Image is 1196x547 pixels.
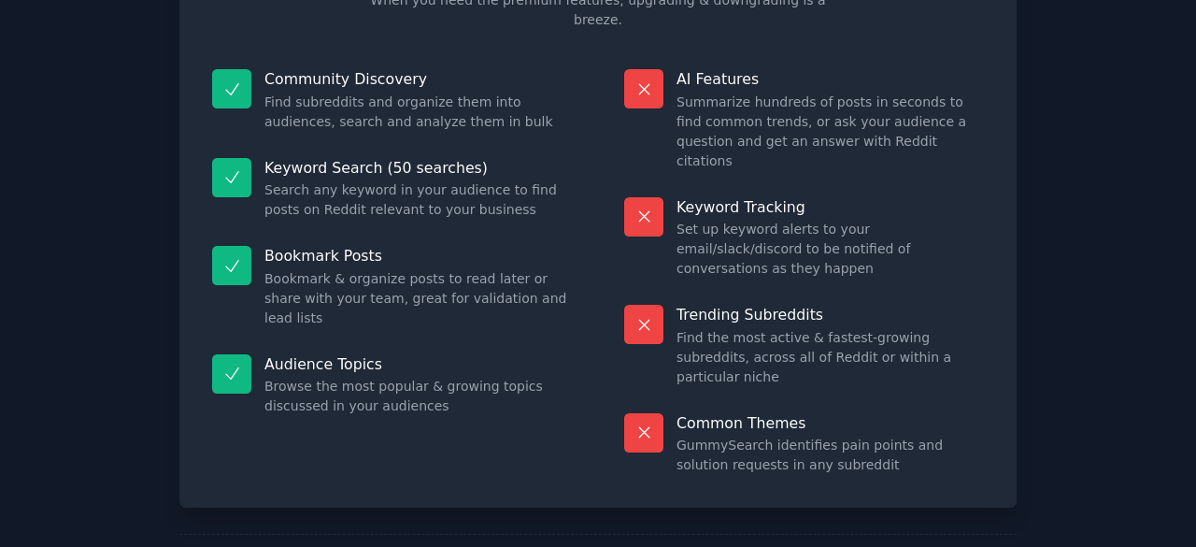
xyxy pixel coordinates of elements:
[264,269,572,328] dd: Bookmark & organize posts to read later or share with your team, great for validation and lead lists
[676,436,984,475] dd: GummySearch identifies pain points and solution requests in any subreddit
[676,93,984,171] dd: Summarize hundreds of posts in seconds to find common trends, or ask your audience a question and...
[264,246,572,266] p: Bookmark Posts
[264,93,572,132] dd: Find subreddits and organize them into audiences, search and analyze them in bulk
[264,180,572,220] dd: Search any keyword in your audience to find posts on Reddit relevant to your business
[676,69,984,89] p: AI Features
[264,158,572,178] p: Keyword Search (50 searches)
[676,413,984,433] p: Common Themes
[676,305,984,324] p: Trending Subreddits
[676,328,984,387] dd: Find the most active & fastest-growing subreddits, across all of Reddit or within a particular niche
[676,220,984,279] dd: Set up keyword alerts to your email/slack/discord to be notified of conversations as they happen
[264,354,572,374] p: Audience Topics
[264,377,572,416] dd: Browse the most popular & growing topics discussed in your audiences
[676,197,984,217] p: Keyword Tracking
[264,69,572,89] p: Community Discovery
